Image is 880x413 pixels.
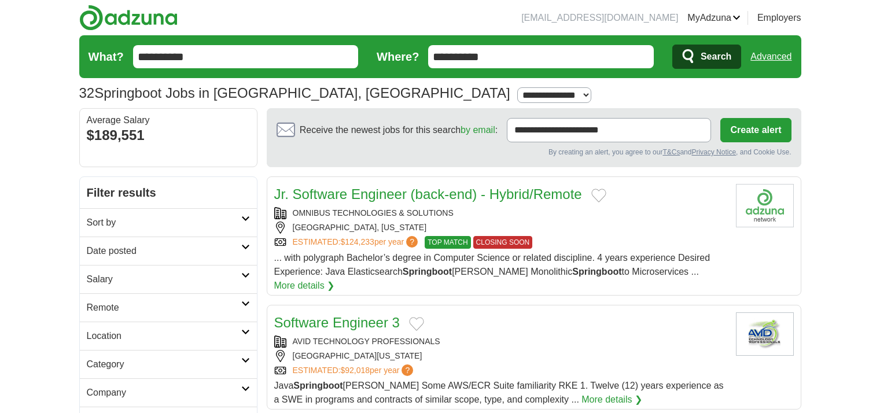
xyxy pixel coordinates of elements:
[274,279,335,293] a: More details ❯
[80,265,257,293] a: Salary
[293,236,421,249] a: ESTIMATED:$124,233per year?
[274,381,724,404] span: Java [PERSON_NAME] Some AWS/ECR Suite familiarity RKE 1. Twelve (12) years experience as a SWE in...
[87,216,241,230] h2: Sort by
[293,337,440,346] a: AVID TECHNOLOGY PROFESSIONALS
[87,301,241,315] h2: Remote
[757,11,801,25] a: Employers
[293,381,343,390] strong: Springboot
[662,148,680,156] a: T&Cs
[274,222,727,234] div: [GEOGRAPHIC_DATA], [US_STATE]
[80,237,257,265] a: Date posted
[473,236,533,249] span: CLOSING SOON
[340,366,370,375] span: $92,018
[274,253,710,276] span: ... with polygraph Bachelor’s degree in Computer Science or related discipline. 4 years experienc...
[572,267,621,276] strong: Springboot
[521,11,678,25] li: [EMAIL_ADDRESS][DOMAIN_NAME]
[300,123,498,137] span: Receive the newest jobs for this search :
[402,364,413,376] span: ?
[736,312,794,356] img: Avid Technology Professionals logo
[79,5,178,31] img: Adzuna logo
[87,386,241,400] h2: Company
[687,11,741,25] a: MyAdzuna
[425,236,470,249] span: TOP MATCH
[80,378,257,407] a: Company
[736,184,794,227] img: Company logo
[750,45,791,68] a: Advanced
[79,83,95,104] span: 32
[277,147,791,157] div: By creating an alert, you agree to our and , and Cookie Use.
[79,85,510,101] h1: Springboot Jobs in [GEOGRAPHIC_DATA], [GEOGRAPHIC_DATA]
[87,357,241,371] h2: Category
[87,244,241,258] h2: Date posted
[80,350,257,378] a: Category
[87,116,250,125] div: Average Salary
[701,45,731,68] span: Search
[87,329,241,343] h2: Location
[340,237,374,246] span: $124,233
[80,208,257,237] a: Sort by
[274,350,727,362] div: [GEOGRAPHIC_DATA][US_STATE]
[691,148,736,156] a: Privacy Notice
[80,322,257,350] a: Location
[461,125,495,135] a: by email
[293,364,416,377] a: ESTIMATED:$92,018per year?
[591,189,606,202] button: Add to favorite jobs
[80,177,257,208] h2: Filter results
[80,293,257,322] a: Remote
[87,125,250,146] div: $189,551
[377,48,419,65] label: Where?
[274,186,582,202] a: Jr. Software Engineer (back-end) - Hybrid/Remote
[274,315,400,330] a: Software Engineer 3
[672,45,741,69] button: Search
[720,118,791,142] button: Create alert
[403,267,452,276] strong: Springboot
[274,207,727,219] div: OMNIBUS TECHNOLOGIES & SOLUTIONS
[581,393,642,407] a: More details ❯
[89,48,124,65] label: What?
[87,272,241,286] h2: Salary
[406,236,418,248] span: ?
[409,317,424,331] button: Add to favorite jobs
